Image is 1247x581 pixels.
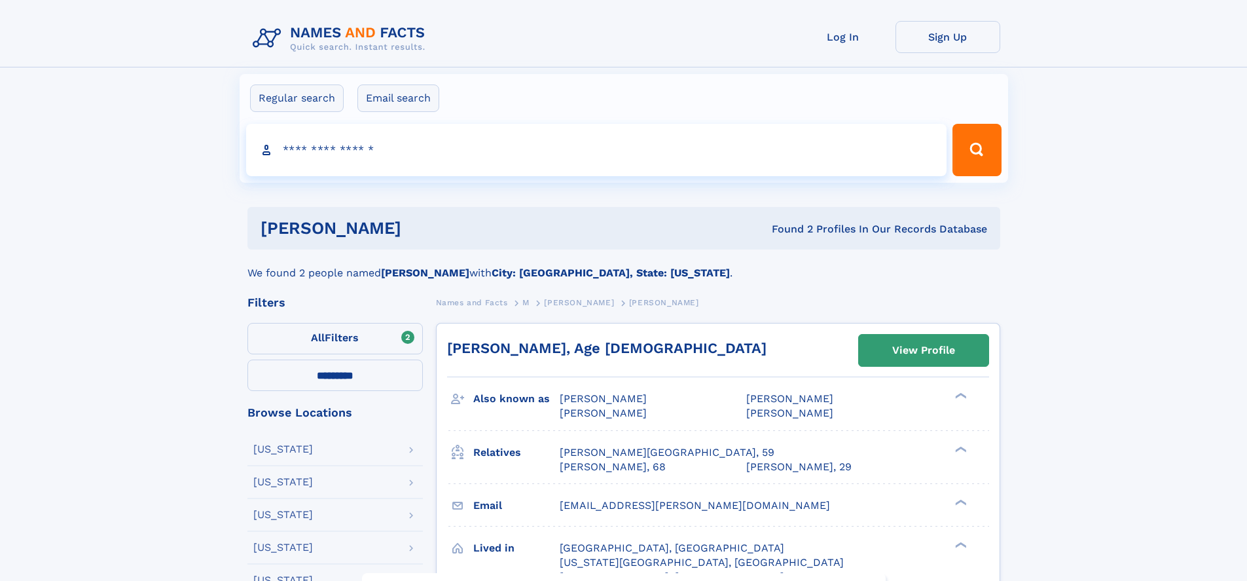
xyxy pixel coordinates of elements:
b: City: [GEOGRAPHIC_DATA], State: [US_STATE] [492,267,730,279]
span: [PERSON_NAME] [560,392,647,405]
a: [PERSON_NAME] [544,294,614,310]
h3: Lived in [473,537,560,559]
h3: Email [473,495,560,517]
div: Found 2 Profiles In Our Records Database [587,222,987,236]
label: Regular search [250,84,344,112]
span: [EMAIL_ADDRESS][PERSON_NAME][DOMAIN_NAME] [560,499,830,512]
div: ❯ [952,392,967,400]
div: ❯ [952,445,967,453]
a: Log In [791,21,895,53]
a: [PERSON_NAME], Age [DEMOGRAPHIC_DATA] [447,340,767,356]
div: Filters [247,297,423,309]
input: search input [246,124,947,176]
h3: Relatives [473,441,560,464]
a: Sign Up [895,21,1000,53]
a: [PERSON_NAME][GEOGRAPHIC_DATA], 59 [560,445,774,460]
span: M [522,298,530,307]
div: [US_STATE] [253,477,313,487]
span: [PERSON_NAME] [629,298,699,307]
img: Logo Names and Facts [247,21,436,56]
h1: [PERSON_NAME] [261,220,587,236]
span: [PERSON_NAME] [560,407,647,419]
h3: Also known as [473,388,560,410]
div: ❯ [952,498,967,506]
button: Search Button [952,124,1001,176]
div: ❯ [952,540,967,549]
span: [GEOGRAPHIC_DATA], [GEOGRAPHIC_DATA] [560,542,784,554]
div: Browse Locations [247,407,423,419]
a: [PERSON_NAME], 29 [746,460,852,474]
div: We found 2 people named with . [247,250,1000,281]
span: All [311,331,325,344]
a: M [522,294,530,310]
span: [PERSON_NAME] [746,407,833,419]
div: [US_STATE] [253,510,313,520]
div: [US_STATE] [253,542,313,553]
label: Filters [247,323,423,354]
span: [US_STATE][GEOGRAPHIC_DATA], [GEOGRAPHIC_DATA] [560,556,844,569]
a: [PERSON_NAME], 68 [560,460,666,474]
div: View Profile [892,335,955,365]
a: View Profile [859,335,988,366]
span: [PERSON_NAME] [746,392,833,405]
a: Names and Facts [436,294,508,310]
label: Email search [357,84,439,112]
div: [US_STATE] [253,444,313,455]
span: [PERSON_NAME] [544,298,614,307]
b: [PERSON_NAME] [381,267,469,279]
